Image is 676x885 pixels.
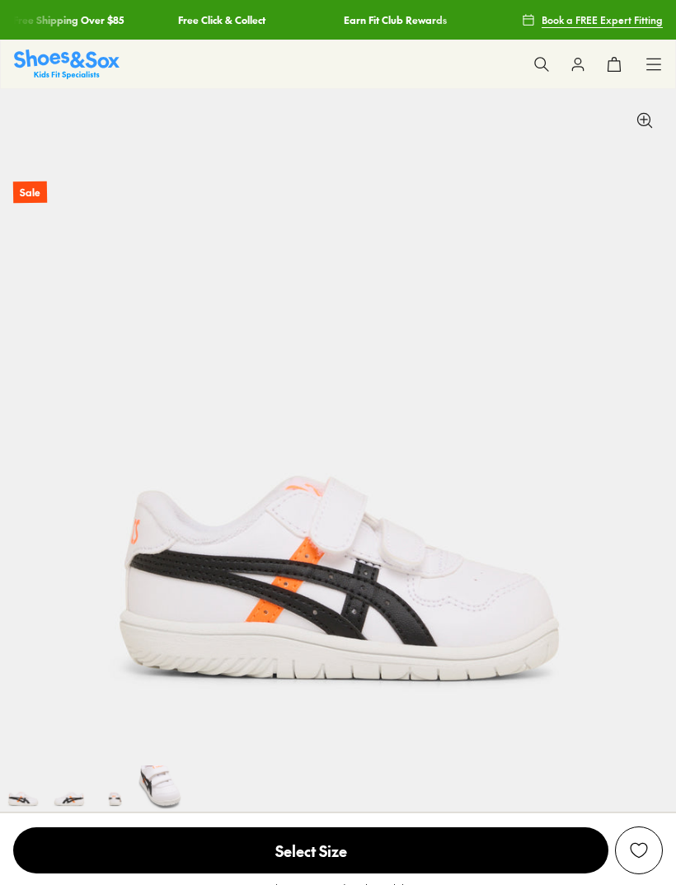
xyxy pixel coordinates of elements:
img: 6-525294_1 [92,765,138,812]
p: Sale [13,181,47,204]
img: 5-525293_1 [46,765,92,812]
img: 7-525295_1 [138,765,185,812]
button: Select Size [13,826,608,874]
button: Add to Wishlist [615,826,663,874]
span: Select Size [13,827,608,873]
a: Book a FREE Expert Fitting [522,5,663,35]
span: Book a FREE Expert Fitting [542,12,663,27]
a: Shoes & Sox [14,49,120,78]
img: SNS_Logo_Responsive.svg [14,49,120,78]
